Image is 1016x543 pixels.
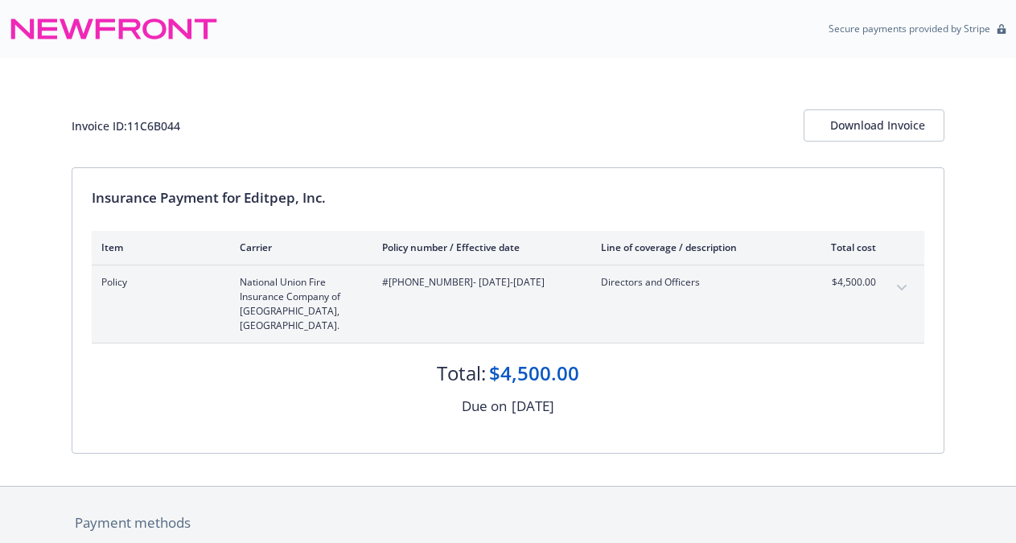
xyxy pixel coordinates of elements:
[889,275,915,301] button: expand content
[512,396,554,417] div: [DATE]
[601,275,790,290] span: Directors and Officers
[72,117,180,134] div: Invoice ID: 11C6B044
[489,360,579,387] div: $4,500.00
[816,241,876,254] div: Total cost
[382,275,575,290] span: #[PHONE_NUMBER] - [DATE]-[DATE]
[75,512,941,533] div: Payment methods
[804,109,944,142] button: Download Invoice
[830,110,918,141] div: Download Invoice
[101,241,214,254] div: Item
[816,275,876,290] span: $4,500.00
[92,265,924,343] div: PolicyNational Union Fire Insurance Company of [GEOGRAPHIC_DATA], [GEOGRAPHIC_DATA].#[PHONE_NUMBE...
[382,241,575,254] div: Policy number / Effective date
[240,275,356,333] span: National Union Fire Insurance Company of [GEOGRAPHIC_DATA], [GEOGRAPHIC_DATA].
[829,22,990,35] p: Secure payments provided by Stripe
[92,187,924,208] div: Insurance Payment for Editpep, Inc.
[101,275,214,290] span: Policy
[240,241,356,254] div: Carrier
[462,396,507,417] div: Due on
[601,241,790,254] div: Line of coverage / description
[437,360,486,387] div: Total:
